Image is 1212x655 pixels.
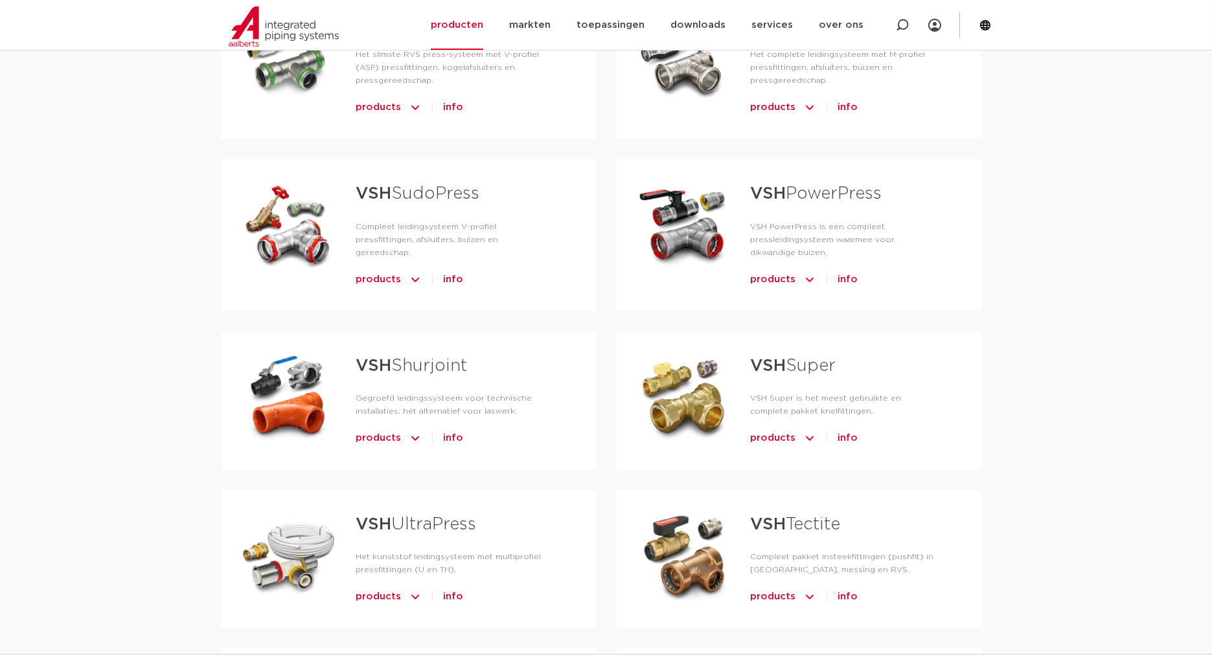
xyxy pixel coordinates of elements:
strong: VSH [750,516,786,533]
a: info [838,586,858,607]
a: info [838,269,858,290]
p: Het kunststof leidingsysteem met multiprofiel pressfittingen (U en TH). [356,550,555,576]
img: icon-chevron-up-1.svg [409,586,422,607]
span: products [750,586,795,607]
a: info [838,428,858,449]
p: Gegroefd leidingssysteem voor technische installaties; hét alternatief voor laswerk. [356,392,555,417]
a: VSHUltraPress [356,516,476,533]
strong: VSH [356,357,391,374]
strong: VSH [750,185,786,202]
span: products [750,97,795,118]
p: VSH Super is het meest gebruikte en complete pakket knelfittingen. [750,392,939,417]
a: info [443,269,463,290]
img: icon-chevron-up-1.svg [803,269,816,290]
a: VSHSudoPress [356,185,479,202]
span: products [356,586,401,607]
p: Compleet pakket insteekfittingen (pushfit) in [GEOGRAPHIC_DATA], messing en RVS. [750,550,939,576]
a: VSHPowerPress [750,185,882,202]
p: Compleet leidingsysteem V-profiel pressfittingen, afsluiters, buizen en gereedschap. [356,220,555,259]
a: VSHTectite [750,516,840,533]
strong: VSH [750,357,786,374]
a: info [443,428,463,449]
span: products [356,97,401,118]
img: icon-chevron-up-1.svg [803,97,816,118]
p: Het slimste RVS press-systeem met V-profiel (ASP) pressfittingen, kogelafsluiters en pressgereeds... [356,48,555,87]
p: Het complete leidingsysteem met M-profiel pressfittingen, afsluiters, buizen en pressgereedschap. [750,48,939,87]
strong: VSH [356,516,391,533]
span: products [356,428,401,449]
span: products [750,269,795,290]
strong: VSH [356,185,391,202]
img: icon-chevron-up-1.svg [409,428,422,449]
p: VSH PowerPress is een compleet pressleidingsysteem waarmee voor dikwandige buizen. [750,220,939,259]
span: products [356,269,401,290]
a: info [443,97,463,118]
img: icon-chevron-up-1.svg [409,269,422,290]
a: info [443,586,463,607]
img: icon-chevron-up-1.svg [803,586,816,607]
a: VSHShurjoint [356,357,467,374]
img: icon-chevron-up-1.svg [409,97,422,118]
span: products [750,428,795,449]
a: info [838,97,858,118]
a: VSHSuper [750,357,836,374]
img: icon-chevron-up-1.svg [803,428,816,449]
